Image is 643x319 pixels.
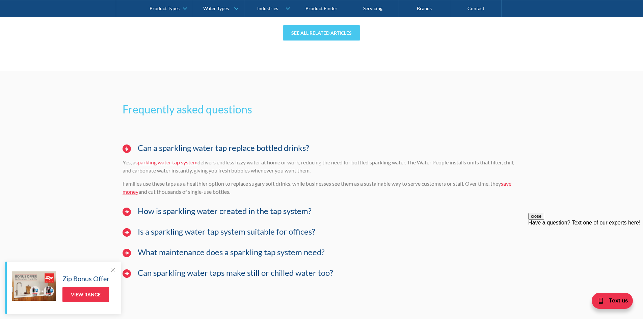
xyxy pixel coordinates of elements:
[203,5,229,11] div: Water Types
[123,180,511,195] a: save money
[12,271,56,301] img: Zip Bonus Offer
[283,25,360,41] a: See all related articles
[138,268,333,278] h3: Can sparkling water taps make still or chilled water too?
[135,159,197,165] a: sparkling water tap system
[138,206,312,216] h3: How is sparkling water created in the tap system?
[257,5,278,11] div: Industries
[138,247,325,257] h3: What maintenance does a sparkling tap system need?
[589,285,643,319] iframe: podium webchat widget bubble
[138,143,309,153] h3: Can a sparkling water tap replace bottled drinks?
[123,180,521,196] p: Families use these taps as a healthier option to replace sugary soft drinks, while businesses see...
[123,101,521,117] h2: Frequently asked questions
[528,213,643,294] iframe: podium webchat widget prompt
[150,5,180,11] div: Product Types
[62,287,109,302] a: View Range
[62,273,109,284] h5: Zip Bonus Offer
[138,227,315,237] h3: Is a sparkling water tap system suitable for offices?
[123,158,521,175] p: Yes, a delivers endless fizzy water at home or work, reducing the need for bottled sparkling wate...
